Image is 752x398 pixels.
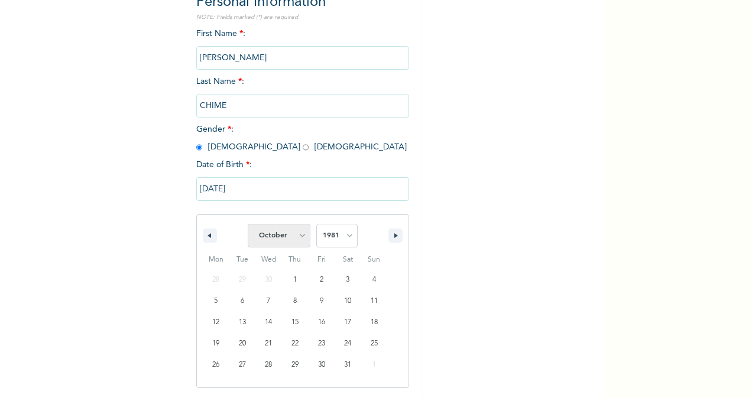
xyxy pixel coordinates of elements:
[229,312,256,333] button: 13
[344,333,351,354] span: 24
[308,269,335,291] button: 2
[241,291,244,312] span: 6
[203,333,229,354] button: 19
[212,333,219,354] span: 19
[229,354,256,376] button: 27
[255,354,282,376] button: 28
[203,250,229,269] span: Mon
[335,354,361,376] button: 31
[335,269,361,291] button: 3
[255,312,282,333] button: 14
[308,312,335,333] button: 16
[308,250,335,269] span: Fri
[255,250,282,269] span: Wed
[293,269,297,291] span: 1
[265,333,272,354] span: 21
[239,312,246,333] span: 13
[265,312,272,333] span: 14
[282,333,309,354] button: 22
[344,291,351,312] span: 10
[318,354,325,376] span: 30
[361,291,387,312] button: 11
[229,333,256,354] button: 20
[361,333,387,354] button: 25
[229,291,256,312] button: 6
[335,333,361,354] button: 24
[203,291,229,312] button: 5
[335,250,361,269] span: Sat
[291,312,299,333] span: 15
[318,312,325,333] span: 16
[267,291,270,312] span: 7
[239,354,246,376] span: 27
[308,354,335,376] button: 30
[371,312,378,333] span: 18
[291,354,299,376] span: 29
[372,269,376,291] span: 4
[196,159,252,171] span: Date of Birth :
[282,291,309,312] button: 8
[293,291,297,312] span: 8
[344,312,351,333] span: 17
[196,46,409,70] input: Enter your first name
[346,269,349,291] span: 3
[196,77,409,110] span: Last Name :
[361,312,387,333] button: 18
[255,291,282,312] button: 7
[361,269,387,291] button: 4
[371,333,378,354] span: 25
[335,312,361,333] button: 17
[255,333,282,354] button: 21
[318,333,325,354] span: 23
[320,269,323,291] span: 2
[335,291,361,312] button: 10
[282,250,309,269] span: Thu
[203,354,229,376] button: 26
[196,94,409,118] input: Enter your last name
[344,354,351,376] span: 31
[308,291,335,312] button: 9
[229,250,256,269] span: Tue
[291,333,299,354] span: 22
[214,291,218,312] span: 5
[320,291,323,312] span: 9
[212,354,219,376] span: 26
[265,354,272,376] span: 28
[196,13,409,22] p: NOTE: Fields marked (*) are required
[282,269,309,291] button: 1
[361,250,387,269] span: Sun
[308,333,335,354] button: 23
[212,312,219,333] span: 12
[203,312,229,333] button: 12
[239,333,246,354] span: 20
[196,125,407,151] span: Gender : [DEMOGRAPHIC_DATA] [DEMOGRAPHIC_DATA]
[371,291,378,312] span: 11
[282,312,309,333] button: 15
[196,30,409,62] span: First Name :
[196,177,409,201] input: DD-MM-YYYY
[282,354,309,376] button: 29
